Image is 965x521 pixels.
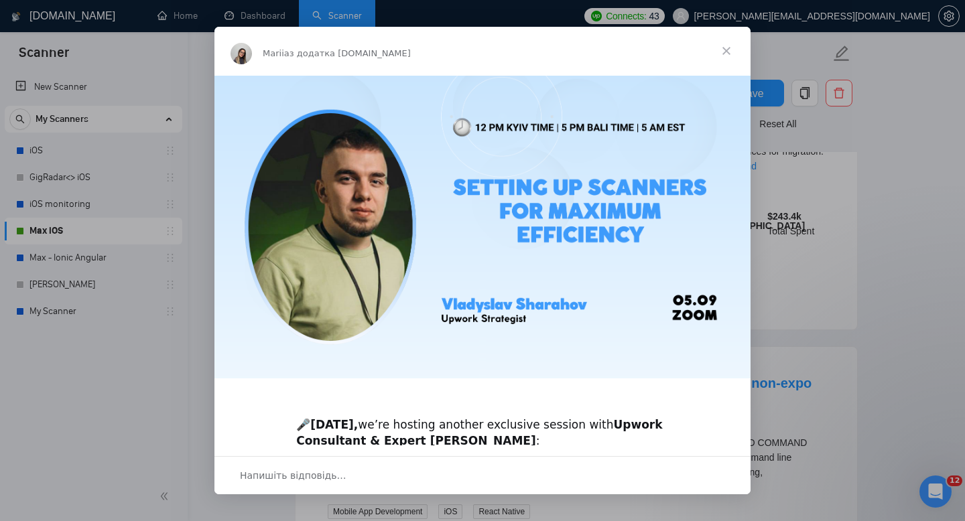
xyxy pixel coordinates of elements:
[231,43,252,64] img: Profile image for Mariia
[296,401,669,449] div: 🎤 we’re hosting another exclusive session with :
[310,418,358,431] b: [DATE],
[296,418,662,447] b: Upwork Consultant & Expert [PERSON_NAME]
[702,27,751,75] span: Закрити
[240,467,346,484] span: Напишіть відповідь…
[263,48,289,58] span: Mariia
[289,48,411,58] span: з додатка [DOMAIN_NAME]
[214,456,751,494] div: Відкрити бесіду й відповісти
